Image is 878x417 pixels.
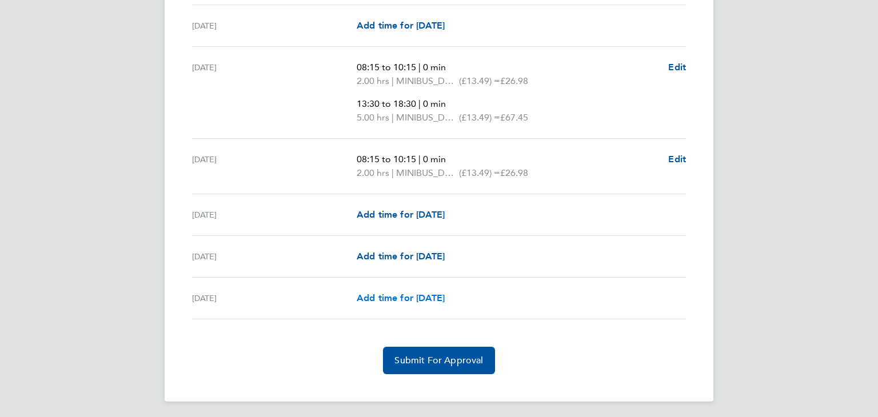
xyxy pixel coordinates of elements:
[357,251,445,262] span: Add time for [DATE]
[192,19,357,33] div: [DATE]
[357,291,445,305] a: Add time for [DATE]
[394,355,483,366] span: Submit For Approval
[459,75,500,86] span: (£13.49) =
[357,209,445,220] span: Add time for [DATE]
[192,291,357,305] div: [DATE]
[500,75,528,86] span: £26.98
[668,153,686,166] a: Edit
[357,112,389,123] span: 5.00 hrs
[423,62,446,73] span: 0 min
[192,208,357,222] div: [DATE]
[357,62,416,73] span: 08:15 to 10:15
[357,154,416,165] span: 08:15 to 10:15
[418,154,421,165] span: |
[396,111,459,125] span: MINIBUS_DRIVERS_1_TEAM
[357,167,389,178] span: 2.00 hrs
[459,167,500,178] span: (£13.49) =
[423,154,446,165] span: 0 min
[357,98,416,109] span: 13:30 to 18:30
[383,347,494,374] button: Submit For Approval
[668,154,686,165] span: Edit
[192,61,357,125] div: [DATE]
[459,112,500,123] span: (£13.49) =
[357,208,445,222] a: Add time for [DATE]
[357,250,445,263] a: Add time for [DATE]
[423,98,446,109] span: 0 min
[192,250,357,263] div: [DATE]
[392,112,394,123] span: |
[357,75,389,86] span: 2.00 hrs
[418,62,421,73] span: |
[396,74,459,88] span: MINIBUS_DRIVERS_1_TEAM
[357,292,445,303] span: Add time for [DATE]
[500,167,528,178] span: £26.98
[668,62,686,73] span: Edit
[396,166,459,180] span: MINIBUS_DRIVERS_1_TEAM
[192,153,357,180] div: [DATE]
[357,19,445,33] a: Add time for [DATE]
[668,61,686,74] a: Edit
[418,98,421,109] span: |
[392,167,394,178] span: |
[357,20,445,31] span: Add time for [DATE]
[392,75,394,86] span: |
[500,112,528,123] span: £67.45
